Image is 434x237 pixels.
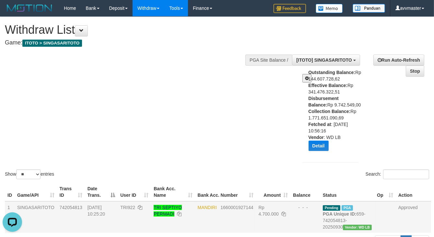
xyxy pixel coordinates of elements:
[342,205,353,211] span: Marked by avvmaster
[383,169,429,179] input: Search:
[5,23,283,36] h1: Withdraw List
[85,183,118,201] th: Date Trans.: activate to sort column descending
[57,183,85,201] th: Trans ID: activate to sort column ascending
[309,70,356,75] b: Outstanding Balance:
[120,205,135,210] span: TRI922
[290,183,320,201] th: Balance
[296,57,352,63] span: [ITOTO] SINGASARITOTO
[22,40,82,47] span: ITOTO > SINGASARITOTO
[316,4,343,13] img: Button%20Memo.svg
[309,122,331,127] b: Fetched at
[256,183,291,201] th: Amount: activate to sort column ascending
[309,69,363,156] div: Rp 144.607.728,62 Rp 341.476.322,51 Rp 9.742.549,00 Rp 1.771.651.090,69 : [DATE] 10:56:16 : WD LB
[309,135,324,140] b: Vendor
[366,169,429,179] label: Search:
[198,205,217,210] span: MANDIRI
[118,183,151,201] th: User ID: activate to sort column ascending
[5,201,15,233] td: 1
[245,55,292,66] div: PGA Site Balance /
[293,204,318,211] div: - - -
[292,55,360,66] button: [ITOTO] SINGASARITOTO
[15,183,57,201] th: Game/API: activate to sort column ascending
[60,205,82,210] span: 742054813
[5,169,54,179] label: Show entries
[323,211,357,217] b: PGA Unique ID:
[15,201,57,233] td: SINGASARITOTO
[320,183,374,201] th: Status
[406,66,424,77] a: Stop
[195,183,256,201] th: Bank Acc. Number: activate to sort column ascending
[5,3,54,13] img: MOTION_logo.png
[274,4,306,13] img: Feedback.jpg
[259,205,279,217] span: Rp 4.700.000
[3,3,22,22] button: Open LiveChat chat widget
[151,183,195,201] th: Bank Acc. Name: activate to sort column ascending
[309,83,348,88] b: Effective Balance:
[396,201,431,233] td: Approved
[320,201,374,233] td: 659-742054813-20250930
[154,205,182,217] a: TRI SEPTIYO PERMADI
[5,183,15,201] th: ID
[220,205,253,210] span: Copy 1660001927144 to clipboard
[309,96,339,107] b: Disbursement Balance:
[396,183,431,201] th: Action
[5,40,283,46] h4: Game:
[343,225,372,230] span: Vendor URL: https://dashboard.q2checkout.com/secure
[16,169,41,179] select: Showentries
[323,205,340,211] span: Pending
[309,109,351,114] b: Collection Balance:
[309,141,329,151] button: Detail
[88,205,105,217] span: [DATE] 10:25:20
[353,4,385,13] img: panduan.png
[374,183,396,201] th: Op: activate to sort column ascending
[373,55,424,66] a: Run Auto-Refresh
